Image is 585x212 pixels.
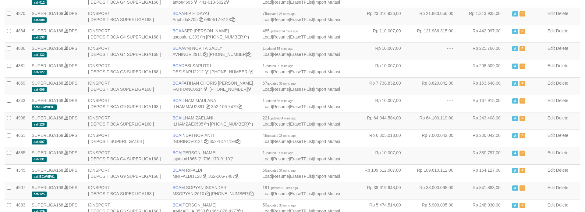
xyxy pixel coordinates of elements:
span: 67 [262,81,296,86]
a: EraseTFList [290,17,313,22]
td: Rp 163.648,00 [463,77,510,95]
td: DPS [29,112,86,130]
span: updated 38 mins ago [267,204,296,207]
a: Import Mutasi [314,139,340,144]
span: | | | [262,150,340,161]
span: | | | [262,63,340,74]
a: Copy 4062281727 to clipboard [248,87,252,92]
td: Rp 154.127,00 [463,164,510,182]
td: 4885 [13,147,29,164]
a: Load [262,104,272,109]
a: Load [262,52,272,57]
a: Resume [273,156,289,161]
a: asepulun1303 [172,35,199,39]
td: Rp 7.000.042,00 [410,130,463,147]
td: AVNI NOVITA SADLY [PHONE_NUMBER] [170,42,260,60]
td: Rp 109.610.112,00 [410,164,463,182]
span: updated 21 secs ago [267,12,296,16]
span: updated 35 mins ago [265,47,293,50]
span: aaf-BCAVIP01 [32,174,57,179]
td: Rp 8.620.042,00 [410,77,463,95]
a: Delete [556,133,568,138]
a: Import Mutasi [314,174,340,179]
span: BCA [172,28,181,33]
span: 221 [262,115,296,120]
span: aaf-132 [32,52,47,57]
a: Load [262,69,272,74]
a: Delete [556,63,568,68]
a: Import Mutasi [314,87,340,92]
td: DPS [29,25,86,42]
a: Copy 3521067487 to clipboard [235,174,239,179]
a: Edit [548,168,555,173]
td: Rp 23.016.936,00 [358,8,410,25]
td: ASEP [PERSON_NAME] [PHONE_NUMBER] [170,25,260,42]
td: M SOPYAN ISKANDAR [PHONE_NUMBER] [170,182,260,199]
td: 4907 [13,182,29,199]
span: Active [512,46,518,51]
a: Edit [548,98,555,103]
a: Edit [548,133,555,138]
span: 191 [262,185,298,190]
span: | | | [262,115,340,126]
a: Load [262,122,272,126]
span: Active [512,116,518,121]
span: updated 36 mins ago [267,134,296,137]
a: Delete [556,168,568,173]
a: Copy 4062280453 to clipboard [249,69,253,74]
span: BCA [172,168,181,173]
a: Delete [556,81,568,86]
td: DPS [29,8,86,25]
span: updated 35 mins ago [265,64,293,68]
td: DESI SAPUTRI [PHONE_NUMBER] [170,60,260,77]
span: Paused [519,151,526,156]
a: SUPERLIGA168 [32,81,63,86]
td: Rp 208.509,00 [463,60,510,77]
td: IDNSPORT [ DEPOSIT BCA SUPERLIGA168 ] [86,77,170,95]
a: EraseTFList [290,35,313,39]
span: Paused [519,185,526,191]
td: DPS [29,60,86,77]
a: Load [262,191,272,196]
a: EraseTFList [290,191,313,196]
a: FATIHANC0614 [172,87,203,92]
span: BCA [172,81,181,86]
span: BCA [172,150,181,155]
span: aaf-006 [32,87,47,92]
a: Import Mutasi [314,17,340,22]
a: Resume [273,191,289,196]
a: Copy asepulun1303 to clipboard [200,35,205,39]
a: Import Mutasi [314,156,340,161]
span: Active [512,29,518,34]
td: ARIP HIDAYAT 095-517-8128 [170,8,260,25]
a: Edit [548,11,555,16]
span: aaf-007 [32,139,47,144]
a: Copy INDRINOV0124 to clipboard [204,139,208,144]
td: 4886 [13,42,29,60]
span: aaf-BCAVIP01 [32,104,57,110]
span: Paused [519,81,526,86]
a: Load [262,156,272,161]
td: Rp 38.000.098,00 [410,182,463,199]
span: | | | [262,46,340,57]
td: - - - [410,95,463,112]
a: Copy MSOPYANI2610 to clipboard [205,191,210,196]
td: DPS [29,42,86,60]
a: Copy 4062281875 to clipboard [244,35,249,39]
td: Rp 121.986.315,00 [410,25,463,42]
a: Copy jajatsud1866 to clipboard [198,156,202,161]
a: Delete [556,150,568,155]
a: Copy 0955178128 to clipboard [231,17,235,22]
span: Paused [519,29,526,34]
span: aaf-125 [32,192,47,197]
a: Copy Ariphida8705 to clipboard [199,17,203,22]
td: Rp 10.007,00 [358,147,410,164]
span: BCA [172,185,181,190]
span: Paused [519,168,526,173]
a: Delete [556,98,568,103]
span: updated 51 secs ago [270,186,298,190]
span: BCA [172,203,181,207]
span: BCA [172,46,181,51]
span: 1 [262,98,293,103]
a: Copy ILHAMMAU2391 to clipboard [206,104,210,109]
